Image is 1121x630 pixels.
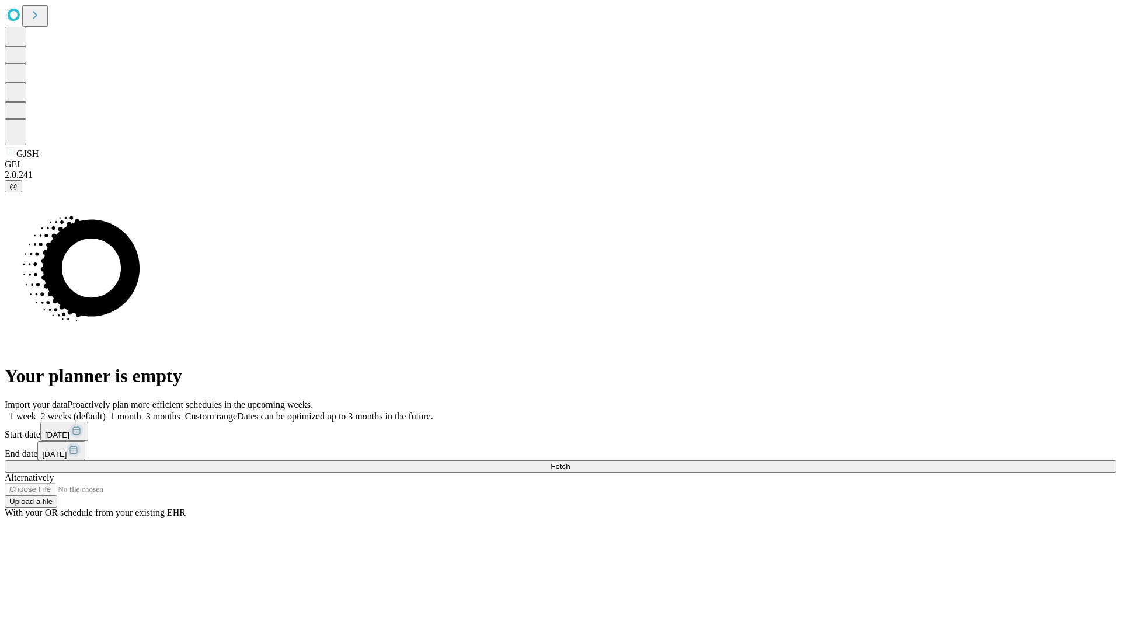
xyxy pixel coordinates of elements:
span: 3 months [146,411,180,421]
span: GJSH [16,149,39,159]
span: [DATE] [42,450,67,459]
span: Import your data [5,400,68,409]
span: Alternatively [5,473,54,482]
span: Fetch [551,462,570,471]
button: [DATE] [37,441,85,460]
span: [DATE] [45,430,69,439]
span: 2 weeks (default) [41,411,106,421]
span: @ [9,182,18,191]
span: Dates can be optimized up to 3 months in the future. [237,411,433,421]
div: Start date [5,422,1116,441]
button: @ [5,180,22,192]
span: 1 week [9,411,36,421]
h1: Your planner is empty [5,365,1116,387]
button: Upload a file [5,495,57,508]
button: [DATE] [40,422,88,441]
div: GEI [5,159,1116,170]
span: 1 month [110,411,141,421]
span: Custom range [185,411,237,421]
div: 2.0.241 [5,170,1116,180]
div: End date [5,441,1116,460]
span: Proactively plan more efficient schedules in the upcoming weeks. [68,400,313,409]
button: Fetch [5,460,1116,473]
span: With your OR schedule from your existing EHR [5,508,186,517]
